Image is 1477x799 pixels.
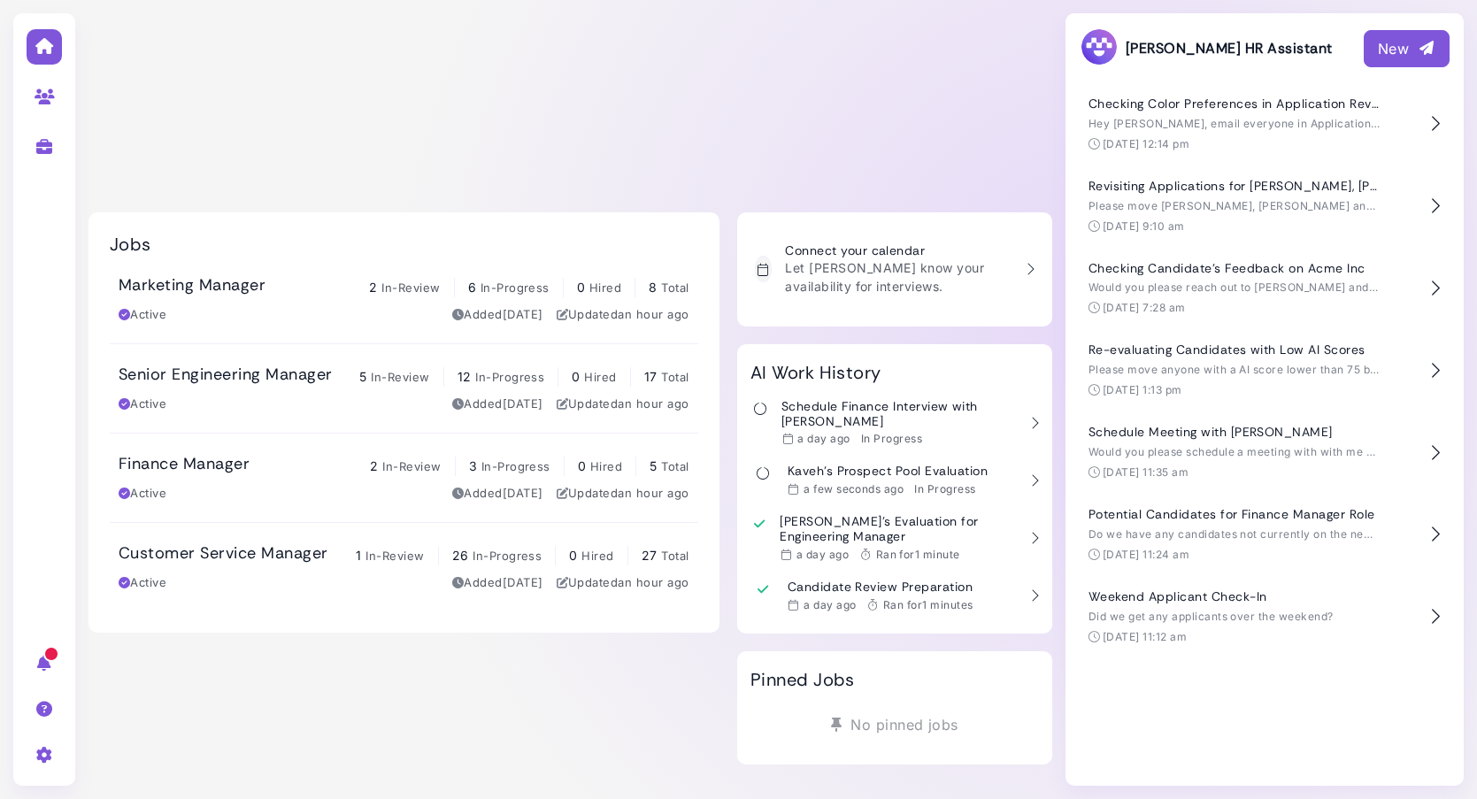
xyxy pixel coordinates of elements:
[750,362,881,383] h2: AI Work History
[781,399,1017,429] h3: Schedule Finance Interview with [PERSON_NAME]
[119,396,166,413] div: Active
[1103,301,1186,314] time: [DATE] 7:28 am
[1080,27,1332,69] h3: [PERSON_NAME] HR Assistant
[1378,38,1435,59] div: New
[642,548,658,563] span: 27
[475,370,544,384] span: In-Progress
[569,548,577,563] span: 0
[1103,548,1189,561] time: [DATE] 11:24 am
[369,280,377,295] span: 2
[1089,342,1381,357] h4: Re-evaluating Candidates with Low AI Scores
[469,458,477,473] span: 3
[481,459,550,473] span: In-Progress
[804,482,904,496] time: Sep 09, 2025
[1103,219,1185,233] time: [DATE] 9:10 am
[1080,494,1450,576] button: Potential Candidates for Finance Manager Role Do we have any candidates not currently on the new ...
[1080,83,1450,165] button: Checking Color Preferences in Application Review Hey [PERSON_NAME], email everyone in Application...
[661,459,688,473] span: Total
[644,369,658,384] span: 17
[381,280,440,295] span: In-Review
[589,280,621,295] span: Hired
[503,486,543,500] time: Sep 03, 2025
[780,514,1016,544] h3: [PERSON_NAME]'s Evaluation for Engineering Manager
[796,548,849,561] time: Sep 08, 2025
[1103,383,1182,396] time: [DATE] 1:13 pm
[119,455,250,474] h3: Finance Manager
[1080,576,1450,658] button: Weekend Applicant Check-In Did we get any applicants over the weekend? [DATE] 11:12 am
[584,370,616,384] span: Hired
[110,255,698,343] a: Marketing Manager 2 In-Review 6 In-Progress 0 Hired 8 Total Active Added[DATE] Updatedan hour ago
[110,344,698,433] a: Senior Engineering Manager 5 In-Review 12 In-Progress 0 Hired 17 Total Active Added[DATE] Updated...
[876,548,960,561] span: Ran for 1 minute
[382,459,441,473] span: In-Review
[119,574,166,592] div: Active
[356,548,361,563] span: 1
[1089,425,1381,440] h4: Schedule Meeting with [PERSON_NAME]
[119,276,265,296] h3: Marketing Manager
[119,544,328,564] h3: Customer Service Manager
[119,485,166,503] div: Active
[110,434,698,522] a: Finance Manager 2 In-Review 3 In-Progress 0 Hired 5 Total Active Added[DATE] Updatedan hour ago
[581,549,613,563] span: Hired
[914,482,975,496] div: In Progress
[578,458,586,473] span: 0
[785,258,1012,296] p: Let [PERSON_NAME] know your availability for interviews.
[785,243,1012,258] h3: Connect your calendar
[788,580,973,595] h3: Candidate Review Preparation
[649,280,657,295] span: 8
[572,369,580,384] span: 0
[452,396,543,413] div: Added
[1089,610,1334,623] span: Did we get any applicants over the weekend?
[1080,329,1450,411] button: Re-evaluating Candidates with Low AI Scores Please move anyone with a AI score lower than 75 back...
[797,432,850,445] time: Sep 08, 2025
[1080,411,1450,494] button: Schedule Meeting with [PERSON_NAME] Would you please schedule a meeting with with me and [PERSON_...
[1364,30,1450,67] button: New
[468,280,476,295] span: 6
[577,280,585,295] span: 0
[481,280,550,295] span: In-Progress
[370,458,378,473] span: 2
[503,396,543,411] time: Sep 03, 2025
[618,486,688,500] time: Sep 09, 2025
[452,548,469,563] span: 26
[503,575,543,589] time: Sep 03, 2025
[452,574,543,592] div: Added
[119,306,166,324] div: Active
[1089,179,1381,194] h4: Revisiting Applications for [PERSON_NAME], [PERSON_NAME], [PERSON_NAME], and [PERSON_NAME]
[661,370,688,384] span: Total
[110,234,151,255] h2: Jobs
[371,370,429,384] span: In-Review
[1103,465,1189,479] time: [DATE] 11:35 am
[452,306,543,324] div: Added
[557,574,689,592] div: Updated
[1089,589,1381,604] h4: Weekend Applicant Check-In
[661,549,688,563] span: Total
[110,523,698,611] a: Customer Service Manager 1 In-Review 26 In-Progress 0 Hired 27 Total Active Added[DATE] Updatedan...
[1103,630,1187,643] time: [DATE] 11:12 am
[557,485,689,503] div: Updated
[618,575,688,589] time: Sep 09, 2025
[883,598,973,611] span: Ran for 1 minutes
[365,549,424,563] span: In-Review
[503,307,543,321] time: Sep 03, 2025
[1080,248,1450,330] button: Checking Candidate's Feedback on Acme Inc Would you please reach out to [PERSON_NAME] and see how...
[861,432,922,446] div: In Progress
[750,669,855,690] h2: Pinned Jobs
[750,708,1039,741] div: No pinned jobs
[1089,96,1381,111] h4: Checking Color Preferences in Application Review
[458,369,472,384] span: 12
[1089,261,1381,276] h4: Checking Candidate's Feedback on Acme Inc
[1080,165,1450,248] button: Revisiting Applications for [PERSON_NAME], [PERSON_NAME], [PERSON_NAME], and [PERSON_NAME] Please...
[557,396,689,413] div: Updated
[557,306,689,324] div: Updated
[804,598,856,611] time: Sep 08, 2025
[788,464,988,479] h3: Kaveh's Prospect Pool Evaluation
[746,234,1043,304] a: Connect your calendar Let [PERSON_NAME] know your availability for interviews.
[661,280,688,295] span: Total
[618,307,688,321] time: Sep 09, 2025
[1103,137,1189,150] time: [DATE] 12:14 pm
[618,396,688,411] time: Sep 09, 2025
[359,369,366,384] span: 5
[119,365,332,385] h3: Senior Engineering Manager
[473,549,542,563] span: In-Progress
